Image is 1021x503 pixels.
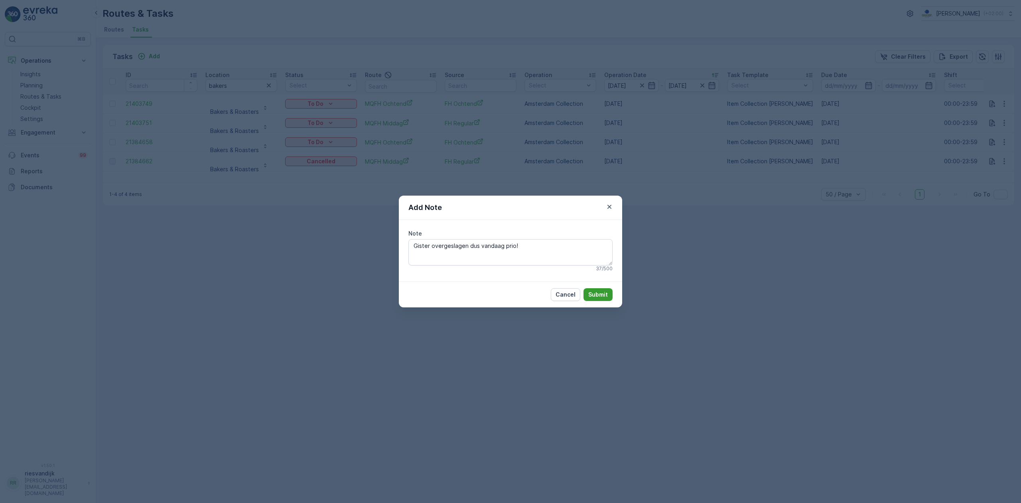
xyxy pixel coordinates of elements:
label: Note [408,230,422,237]
button: Submit [583,288,613,301]
button: Cancel [551,288,580,301]
p: Add Note [408,202,442,213]
textarea: Gister overgeslagen dus vandaag prio! [408,239,613,265]
p: 37 / 500 [596,265,613,272]
p: Submit [588,291,608,299]
p: Cancel [556,291,576,299]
